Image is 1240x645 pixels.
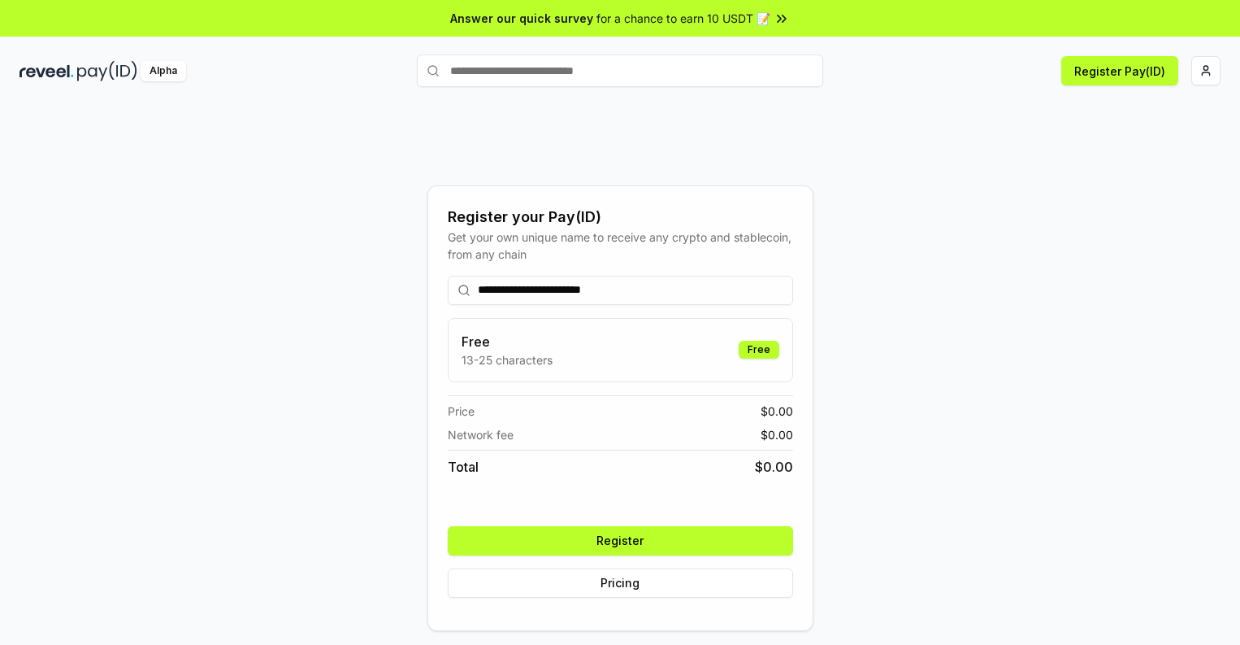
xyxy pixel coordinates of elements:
[739,341,779,359] div: Free
[450,10,593,27] span: Answer our quick survey
[20,61,74,81] img: reveel_dark
[596,10,770,27] span: for a chance to earn 10 USDT 📝
[761,426,793,443] span: $ 0.00
[761,403,793,420] span: $ 0.00
[448,526,793,556] button: Register
[462,332,553,351] h3: Free
[448,403,475,420] span: Price
[755,457,793,477] span: $ 0.00
[448,229,793,263] div: Get your own unique name to receive any crypto and stablecoin, from any chain
[462,351,553,368] p: 13-25 characters
[448,569,793,598] button: Pricing
[1061,56,1178,85] button: Register Pay(ID)
[141,61,186,81] div: Alpha
[448,457,479,477] span: Total
[448,206,793,229] div: Register your Pay(ID)
[77,61,137,81] img: pay_id
[448,426,514,443] span: Network fee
